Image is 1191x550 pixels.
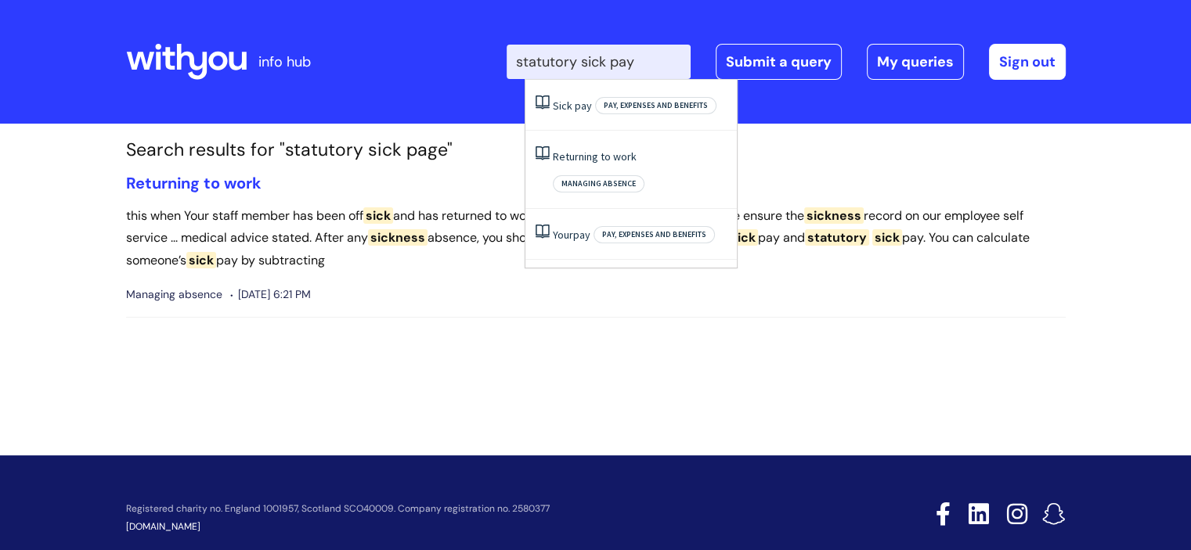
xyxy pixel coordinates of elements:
p: info hub [258,49,311,74]
span: Pay, expenses and benefits [594,226,715,243]
p: this when Your staff member has been off and has returned to work. If you're ... returning to wor... [126,205,1066,272]
span: pay [573,228,590,242]
span: Pay, expenses and benefits [595,97,716,114]
a: Yourpay [553,228,590,242]
p: Registered charity no. England 1001957, Scotland SCO40009. Company registration no. 2580377 [126,504,825,514]
span: sickness [804,207,864,224]
a: Sick pay [553,99,592,113]
span: sick [728,229,758,246]
input: Search [507,45,691,79]
span: [DATE] 6:21 PM [230,285,311,304]
a: My queries [867,44,964,80]
span: sick [872,229,902,246]
span: pay [575,99,592,113]
span: Managing absence [553,175,644,192]
span: Managing absence [126,285,222,304]
span: Sick [553,99,572,113]
a: Returning to work [553,149,637,164]
span: statutory [805,229,869,246]
a: Submit a query [716,44,842,80]
span: sickness [368,229,428,246]
a: Returning to work [126,173,262,193]
h1: Search results for "statutory sick page" [126,139,1066,161]
span: sick [186,252,216,268]
span: sick [363,207,393,224]
div: | - [507,44,1066,80]
a: [DOMAIN_NAME] [126,520,200,533]
a: Sign out [989,44,1066,80]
